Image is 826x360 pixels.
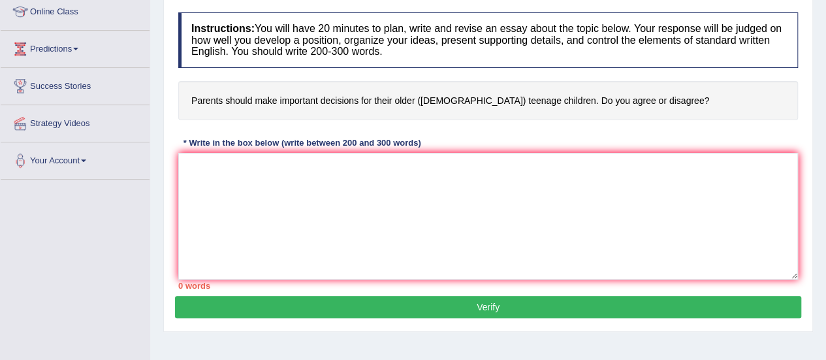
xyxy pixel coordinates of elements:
a: Your Account [1,142,150,175]
button: Verify [175,296,801,318]
a: Success Stories [1,68,150,101]
div: * Write in the box below (write between 200 and 300 words) [178,137,426,149]
a: Strategy Videos [1,105,150,138]
a: Predictions [1,31,150,63]
h4: You will have 20 minutes to plan, write and revise an essay about the topic below. Your response ... [178,12,798,68]
div: 0 words [178,280,798,292]
b: Instructions: [191,23,255,34]
h4: Parents should make important decisions for their older ([DEMOGRAPHIC_DATA]) teenage children. Do... [178,81,798,121]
